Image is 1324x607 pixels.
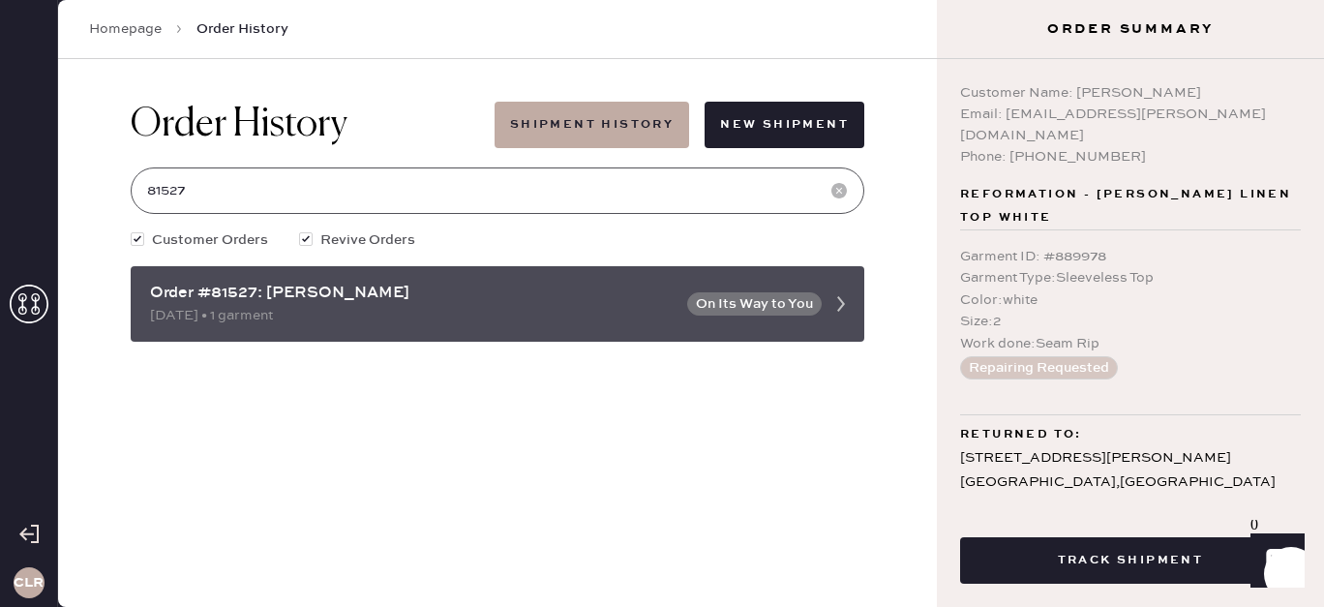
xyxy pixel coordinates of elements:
[960,246,1301,267] div: Garment ID : # 889978
[196,19,288,39] span: Order History
[89,19,162,39] a: Homepage
[960,82,1301,104] div: Customer Name: [PERSON_NAME]
[320,229,415,251] span: Revive Orders
[495,102,689,148] button: Shipment History
[960,550,1301,568] a: Track Shipment
[960,423,1082,446] span: Returned to:
[687,292,822,316] button: On Its Way to You
[960,446,1301,520] div: [STREET_ADDRESS][PERSON_NAME] [GEOGRAPHIC_DATA] , [GEOGRAPHIC_DATA] 75206
[131,167,864,214] input: Search by order number, customer name, email or phone number
[150,282,676,305] div: Order #81527: [PERSON_NAME]
[960,267,1301,288] div: Garment Type : Sleeveless Top
[960,146,1301,167] div: Phone: [PHONE_NUMBER]
[150,305,676,326] div: [DATE] • 1 garment
[937,19,1324,39] h3: Order Summary
[131,102,347,148] h1: Order History
[960,311,1301,332] div: Size : 2
[960,104,1301,146] div: Email: [EMAIL_ADDRESS][PERSON_NAME][DOMAIN_NAME]
[705,102,864,148] button: New Shipment
[152,229,268,251] span: Customer Orders
[1232,520,1315,603] iframe: Front Chat
[960,356,1118,379] button: Repairing Requested
[960,289,1301,311] div: Color : white
[960,333,1301,354] div: Work done : Seam Rip
[960,183,1301,229] span: Reformation - [PERSON_NAME] linen top white
[14,576,44,590] h3: CLR
[960,537,1301,584] button: Track Shipment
